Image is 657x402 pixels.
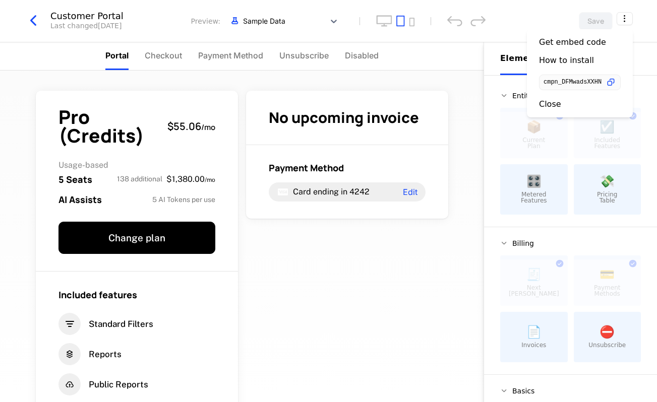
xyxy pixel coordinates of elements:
span: Payment Method [269,162,344,174]
span: $55.06 [167,119,201,133]
span: Included features [58,289,137,301]
i: visa [277,186,289,198]
button: Change plan [58,222,215,254]
i: stacks [58,343,81,365]
i: cloud-up [58,373,81,395]
span: Reports [89,349,122,360]
button: cmpn_DFMwadsXXHN [539,75,621,90]
span: cmpn_DFMwadsXXHN [544,79,602,85]
span: 5 Seats [58,173,92,185]
div: Select action [527,29,633,117]
span: Card ending in [293,187,347,196]
div: Get embed code [539,37,606,47]
i: filter [58,313,81,335]
span: Public Reports [89,379,148,390]
span: $1,380.00 [166,174,215,185]
sub: / mo [201,122,215,132]
span: 138 additional [117,174,162,184]
span: 4242 [349,187,370,196]
span: 5 AI Tokens per use [152,195,215,205]
span: AI Assists [58,193,102,206]
span: Edit [403,188,417,196]
span: Standard Filters [89,318,153,330]
span: No upcoming invoice [269,107,419,127]
span: Usage-based [58,161,215,169]
span: Pro (Credits) [58,108,159,145]
div: Close [539,99,561,109]
sub: / mo [205,176,215,183]
div: How to install [539,55,594,65]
